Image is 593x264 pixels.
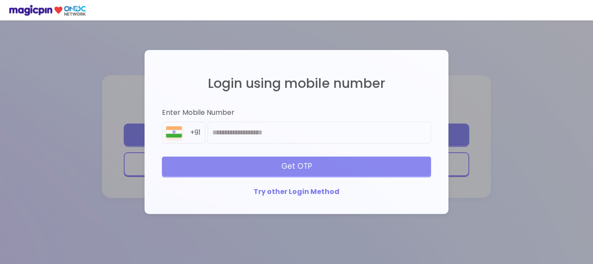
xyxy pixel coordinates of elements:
div: +91 [190,128,205,138]
div: Enter Mobile Number [162,108,431,118]
h2: Login using mobile number [162,76,431,90]
div: Try other Login Method [162,187,431,197]
img: 8BGLRPwvQ+9ZgAAAAASUVORK5CYII= [162,124,186,143]
img: ondc-logo-new-small.8a59708e.svg [9,4,86,16]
